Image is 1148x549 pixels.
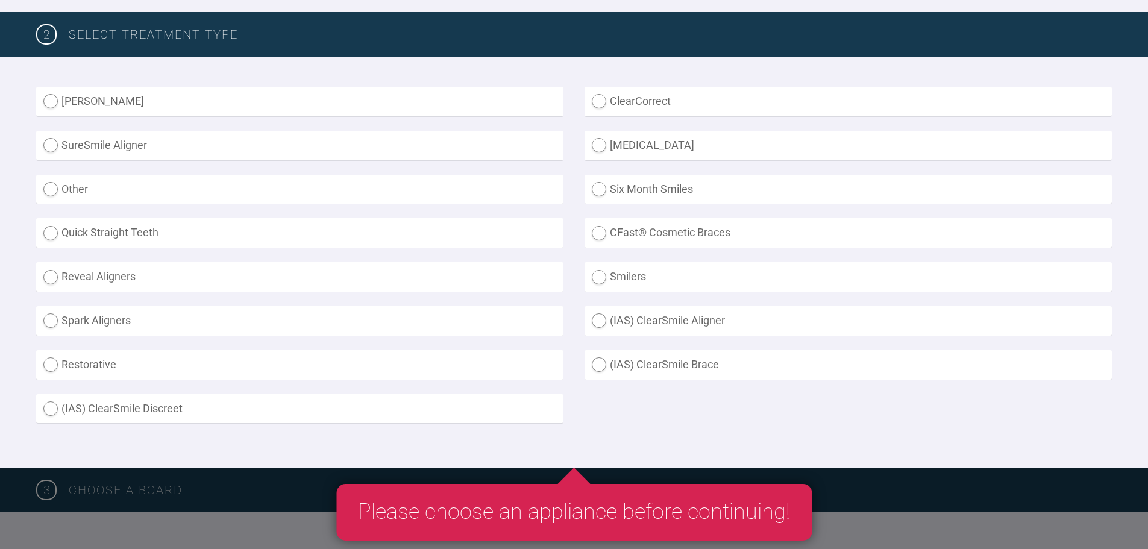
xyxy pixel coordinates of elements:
[69,25,1112,44] h3: SELECT TREATMENT TYPE
[585,131,1112,160] label: [MEDICAL_DATA]
[336,484,812,541] div: Please choose an appliance before continuing!
[36,262,563,292] label: Reveal Aligners
[585,350,1112,380] label: (IAS) ClearSmile Brace
[585,218,1112,248] label: CFast® Cosmetic Braces
[36,394,563,424] label: (IAS) ClearSmile Discreet
[36,306,563,336] label: Spark Aligners
[585,306,1112,336] label: (IAS) ClearSmile Aligner
[36,218,563,248] label: Quick Straight Teeth
[36,350,563,380] label: Restorative
[585,262,1112,292] label: Smilers
[585,175,1112,204] label: Six Month Smiles
[36,87,563,116] label: [PERSON_NAME]
[585,87,1112,116] label: ClearCorrect
[36,175,563,204] label: Other
[36,131,563,160] label: SureSmile Aligner
[36,24,57,45] span: 2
